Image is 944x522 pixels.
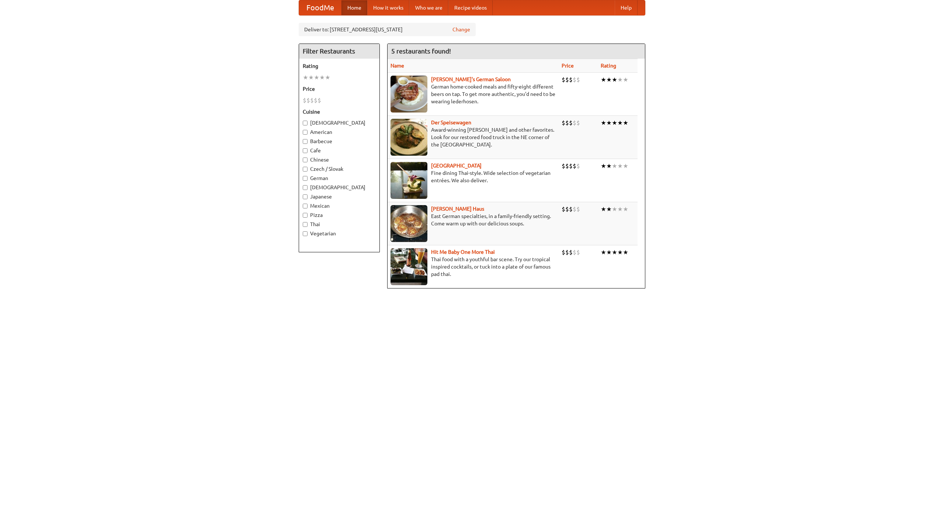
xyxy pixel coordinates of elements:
a: Der Speisewagen [431,120,471,125]
input: Mexican [303,204,308,208]
input: Thai [303,222,308,227]
li: ★ [617,248,623,256]
li: ★ [308,73,314,82]
label: American [303,128,376,136]
img: babythai.jpg [391,248,427,285]
li: ★ [601,162,606,170]
li: $ [569,162,573,170]
li: ★ [601,248,606,256]
img: esthers.jpg [391,76,427,113]
p: Fine dining Thai-style. Wide selection of vegetarian entrées. We also deliver. [391,169,556,184]
li: $ [569,76,573,84]
input: Cafe [303,148,308,153]
a: [GEOGRAPHIC_DATA] [431,163,482,169]
a: [PERSON_NAME] Haus [431,206,484,212]
li: $ [569,248,573,256]
a: Name [391,63,404,69]
li: $ [576,76,580,84]
li: $ [303,96,306,104]
h5: Price [303,85,376,93]
input: Pizza [303,213,308,218]
li: ★ [623,119,628,127]
li: ★ [606,205,612,213]
input: [DEMOGRAPHIC_DATA] [303,121,308,125]
img: kohlhaus.jpg [391,205,427,242]
label: German [303,174,376,182]
a: Change [452,26,470,33]
li: $ [317,96,321,104]
li: $ [565,162,569,170]
li: ★ [612,248,617,256]
li: ★ [612,119,617,127]
h5: Rating [303,62,376,70]
a: Who we are [409,0,448,15]
label: [DEMOGRAPHIC_DATA] [303,119,376,127]
h5: Cuisine [303,108,376,115]
li: ★ [617,119,623,127]
li: ★ [325,73,330,82]
li: $ [565,248,569,256]
label: Pizza [303,211,376,219]
li: $ [573,76,576,84]
li: ★ [606,76,612,84]
label: Czech / Slovak [303,165,376,173]
li: $ [562,162,565,170]
li: $ [565,119,569,127]
li: $ [573,205,576,213]
input: Czech / Slovak [303,167,308,172]
li: ★ [319,73,325,82]
li: ★ [612,205,617,213]
li: $ [314,96,317,104]
li: $ [569,205,573,213]
li: $ [573,248,576,256]
label: Cafe [303,147,376,154]
input: Barbecue [303,139,308,144]
label: Barbecue [303,138,376,145]
input: Vegetarian [303,231,308,236]
div: Deliver to: [STREET_ADDRESS][US_STATE] [299,23,476,36]
a: Help [615,0,638,15]
p: East German specialties, in a family-friendly setting. Come warm up with our delicious soups. [391,212,556,227]
input: American [303,130,308,135]
li: ★ [623,76,628,84]
li: $ [573,119,576,127]
li: ★ [314,73,319,82]
li: $ [310,96,314,104]
label: Thai [303,221,376,228]
li: $ [562,248,565,256]
li: ★ [606,119,612,127]
label: Mexican [303,202,376,210]
li: ★ [601,119,606,127]
p: Thai food with a youthful bar scene. Try our tropical inspired cocktails, or tuck into a plate of... [391,256,556,278]
ng-pluralize: 5 restaurants found! [391,48,451,55]
label: Japanese [303,193,376,200]
label: Vegetarian [303,230,376,237]
li: $ [306,96,310,104]
a: How it works [367,0,409,15]
li: ★ [623,205,628,213]
li: $ [562,119,565,127]
li: ★ [612,76,617,84]
li: $ [569,119,573,127]
li: ★ [612,162,617,170]
input: [DEMOGRAPHIC_DATA] [303,185,308,190]
input: Chinese [303,158,308,162]
a: Price [562,63,574,69]
li: $ [562,205,565,213]
a: Recipe videos [448,0,493,15]
img: speisewagen.jpg [391,119,427,156]
li: ★ [606,162,612,170]
li: ★ [303,73,308,82]
p: Award-winning [PERSON_NAME] and other favorites. Look for our restored food truck in the NE corne... [391,126,556,148]
li: ★ [617,162,623,170]
b: [PERSON_NAME]'s German Saloon [431,76,511,82]
li: $ [576,205,580,213]
input: Japanese [303,194,308,199]
li: ★ [623,162,628,170]
p: German home-cooked meals and fifty-eight different beers on tap. To get more authentic, you'd nee... [391,83,556,105]
label: Chinese [303,156,376,163]
li: $ [576,162,580,170]
li: ★ [623,248,628,256]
